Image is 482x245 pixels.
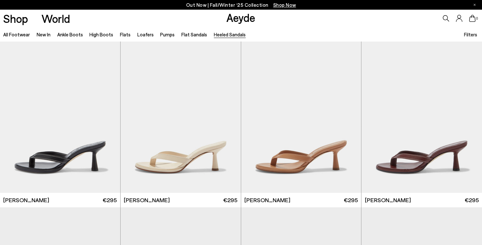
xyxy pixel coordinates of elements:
[361,193,482,207] a: [PERSON_NAME] €295
[41,13,70,24] a: World
[3,196,49,204] span: [PERSON_NAME]
[3,13,28,24] a: Shop
[160,32,175,37] a: Pumps
[137,32,154,37] a: Loafers
[273,2,296,8] span: Navigate to /collections/new-in
[3,32,30,37] a: All Footwear
[226,11,255,24] a: Aeyde
[103,196,117,204] span: €295
[89,32,113,37] a: High Boots
[181,32,207,37] a: Flat Sandals
[121,193,241,207] a: [PERSON_NAME] €295
[57,32,83,37] a: Ankle Boots
[344,196,358,204] span: €295
[361,42,482,193] img: Daphne Leather Thong Sandals
[121,42,241,193] img: Daphne Leather Thong Sandals
[244,196,290,204] span: [PERSON_NAME]
[241,42,361,193] img: Daphne Leather Thong Sandals
[465,196,479,204] span: €295
[186,1,296,9] p: Out Now | Fall/Winter ‘25 Collection
[124,196,170,204] span: [PERSON_NAME]
[365,196,411,204] span: [PERSON_NAME]
[214,32,246,37] a: Heeled Sandals
[469,15,476,22] a: 0
[37,32,50,37] a: New In
[464,32,477,37] span: Filters
[476,17,479,20] span: 0
[223,196,237,204] span: €295
[241,193,361,207] a: [PERSON_NAME] €295
[120,32,131,37] a: Flats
